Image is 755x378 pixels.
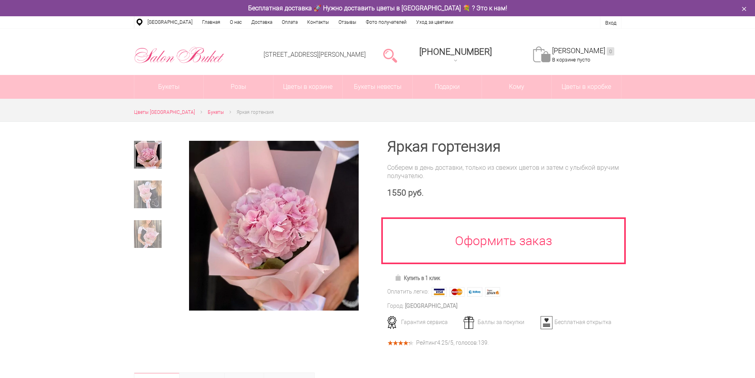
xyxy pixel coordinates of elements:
[208,109,224,115] span: Букеты
[449,287,464,297] img: MasterCard
[391,272,444,284] a: Купить в 1 клик
[384,319,463,326] div: Гарантия сервиса
[482,75,551,99] span: Кому
[413,75,482,99] a: Подарки
[204,75,273,99] a: Розы
[247,16,277,28] a: Доставка
[387,163,621,180] div: Соберем в день доставки, только из свежих цветов и затем с улыбкой вручим получателю.
[552,46,614,56] a: [PERSON_NAME]
[134,108,195,117] a: Цветы [GEOGRAPHIC_DATA]
[237,109,274,115] span: Яркая гортензия
[419,47,492,57] span: [PHONE_NUMBER]
[208,108,224,117] a: Букеты
[134,109,195,115] span: Цветы [GEOGRAPHIC_DATA]
[415,44,497,67] a: [PHONE_NUMBER]
[411,16,458,28] a: Уход за цветами
[343,75,412,99] a: Букеты невесты
[552,75,621,99] a: Цветы в коробке
[461,319,539,326] div: Баллы за покупки
[334,16,361,28] a: Отзывы
[225,16,247,28] a: О нас
[405,302,457,310] div: [GEOGRAPHIC_DATA]
[552,57,590,63] span: В корзине пусто
[143,16,197,28] a: [GEOGRAPHIC_DATA]
[197,16,225,28] a: Главная
[387,188,621,198] div: 1550 руб.
[387,302,404,310] div: Город:
[395,274,404,281] img: Купить в 1 клик
[189,141,358,310] img: Яркая гортензия
[134,45,225,65] img: Цветы Нижний Новгород
[607,47,614,56] ins: 0
[134,75,204,99] a: Букеты
[302,16,334,28] a: Контакты
[180,141,368,310] a: Увеличить
[467,287,482,297] img: Webmoney
[277,16,302,28] a: Оплата
[387,140,621,154] h1: Яркая гортензия
[387,288,429,296] div: Оплатить легко:
[128,4,627,12] div: Бесплатная доставка 🚀 Нужно доставить цветы в [GEOGRAPHIC_DATA] 💐 ? Это к нам!
[437,340,448,346] span: 4.25
[605,20,616,26] a: Вход
[432,287,447,297] img: Visa
[273,75,343,99] a: Цветы в корзине
[361,16,411,28] a: Фото получателей
[538,319,616,326] div: Бесплатная открытка
[381,217,626,264] a: Оформить заказ
[264,51,366,58] a: [STREET_ADDRESS][PERSON_NAME]
[478,340,487,346] span: 139
[416,341,489,345] div: Рейтинг /5, голосов: .
[485,287,500,297] img: Яндекс Деньги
